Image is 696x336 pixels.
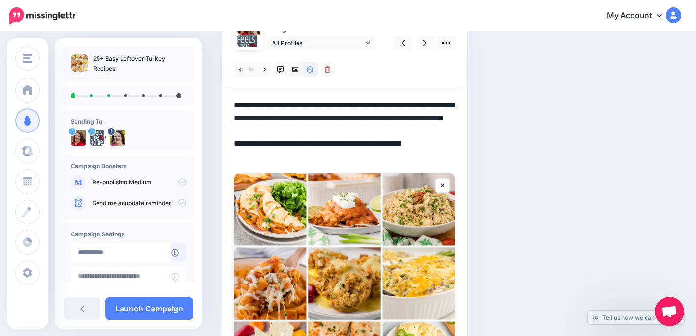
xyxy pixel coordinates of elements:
[92,178,186,187] p: to Medium
[71,130,86,146] img: pfFiH1u_-43245.jpg
[267,36,375,50] a: All Profiles
[90,130,106,146] img: -q9zgOOs-47689.png
[93,54,186,74] p: 25+ Easy Leftover Turkey Recipes
[71,118,186,125] h4: Sending To
[71,54,88,72] img: 22614433c0d81db31d77cd6440282338_thumb.jpg
[288,23,294,33] span: 2
[23,54,32,63] img: menu.png
[110,130,125,146] img: 38085026_10156550668192359_4842997645431537664_n-bsa68663.jpg
[92,199,186,207] p: Send me an
[92,179,122,186] a: Re-publish
[125,199,171,207] a: update reminder
[588,311,684,324] a: Tell us how we can improve
[237,35,260,59] img: -q9zgOOs-47689.png
[597,4,681,28] a: My Account
[272,38,363,48] span: All Profiles
[71,231,186,238] h4: Campaign Settings
[655,297,684,326] div: Open chat
[71,162,186,170] h4: Campaign Boosters
[9,7,75,24] img: Missinglettr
